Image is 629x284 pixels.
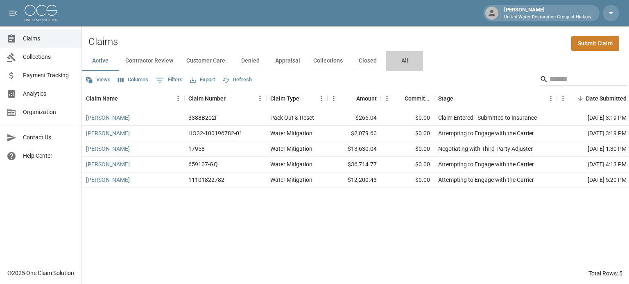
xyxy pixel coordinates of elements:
button: Customer Care [180,51,232,71]
button: Views [84,74,113,86]
div: $0.00 [381,141,434,157]
div: $266.04 [328,110,381,126]
button: Menu [172,92,184,105]
div: Attempting to Engage with the Carrier [438,176,534,184]
div: Stage [434,87,557,110]
div: dynamic tabs [82,51,629,71]
div: Amount [356,87,377,110]
h2: Claims [88,36,118,48]
div: $2,079.60 [328,126,381,141]
div: Water Mitigation [270,145,312,153]
div: Stage [438,87,453,110]
div: Claim Entered - Submitted to Insurance [438,114,537,122]
div: Claim Type [266,87,328,110]
button: Menu [328,92,340,105]
button: Closed [349,51,386,71]
button: Menu [557,92,569,105]
div: © 2025 One Claim Solution [7,269,74,277]
div: Claim Name [86,87,118,110]
button: Sort [345,93,356,104]
a: [PERSON_NAME] [86,160,130,168]
div: Claim Type [270,87,299,110]
div: Negotiating with Third-Party Adjuster [438,145,533,153]
button: Active [82,51,119,71]
span: Analytics [23,89,75,98]
button: Menu [254,92,266,105]
div: Claim Name [82,87,184,110]
div: Search [540,73,627,87]
button: Denied [232,51,269,71]
button: All [386,51,423,71]
div: [PERSON_NAME] [501,6,595,20]
div: Attempting to Engage with the Carrier [438,129,534,137]
button: Menu [545,92,557,105]
div: $0.00 [381,110,434,126]
span: Collections [23,53,75,61]
div: $0.00 [381,172,434,188]
div: HO32-100196782-01 [188,129,242,137]
button: Sort [118,93,129,104]
div: 3388B202F [188,114,218,122]
button: Sort [575,93,586,104]
a: [PERSON_NAME] [86,176,130,184]
div: Total Rows: 5 [588,269,622,277]
button: Select columns [116,74,150,86]
div: Attempting to Engage with the Carrier [438,160,534,168]
div: Water Mitigation [270,160,312,168]
div: $0.00 [381,157,434,172]
button: Sort [453,93,465,104]
div: 17958 [188,145,205,153]
img: ocs-logo-white-transparent.png [25,5,57,21]
div: Claim Number [188,87,226,110]
button: Refresh [220,74,254,86]
div: 659107-GQ [188,160,218,168]
button: Sort [226,93,237,104]
button: Sort [393,93,405,104]
div: Amount [328,87,381,110]
a: [PERSON_NAME] [86,145,130,153]
span: Contact Us [23,133,75,142]
button: open drawer [5,5,21,21]
button: Menu [315,92,328,105]
span: Help Center [23,152,75,160]
div: Committed Amount [381,87,434,110]
span: Claims [23,34,75,43]
button: Appraisal [269,51,307,71]
div: Claim Number [184,87,266,110]
button: Menu [381,92,393,105]
p: United Water Restoration Group of Hickory [504,14,591,21]
div: 11101822782 [188,176,224,184]
div: $36,714.77 [328,157,381,172]
span: Payment Tracking [23,71,75,80]
div: $13,630.04 [328,141,381,157]
button: Collections [307,51,349,71]
div: Committed Amount [405,87,430,110]
div: Water Mitigation [270,176,312,184]
span: Organization [23,108,75,116]
div: Pack Out & Reset [270,114,314,122]
a: Submit Claim [571,36,619,51]
button: Export [188,74,217,86]
a: [PERSON_NAME] [86,129,130,137]
button: Sort [299,93,311,104]
div: $0.00 [381,126,434,141]
div: Date Submitted [586,87,627,110]
a: [PERSON_NAME] [86,114,130,122]
div: Water Mitigation [270,129,312,137]
button: Contractor Review [119,51,180,71]
div: $12,200.43 [328,172,381,188]
button: Show filters [154,74,185,87]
